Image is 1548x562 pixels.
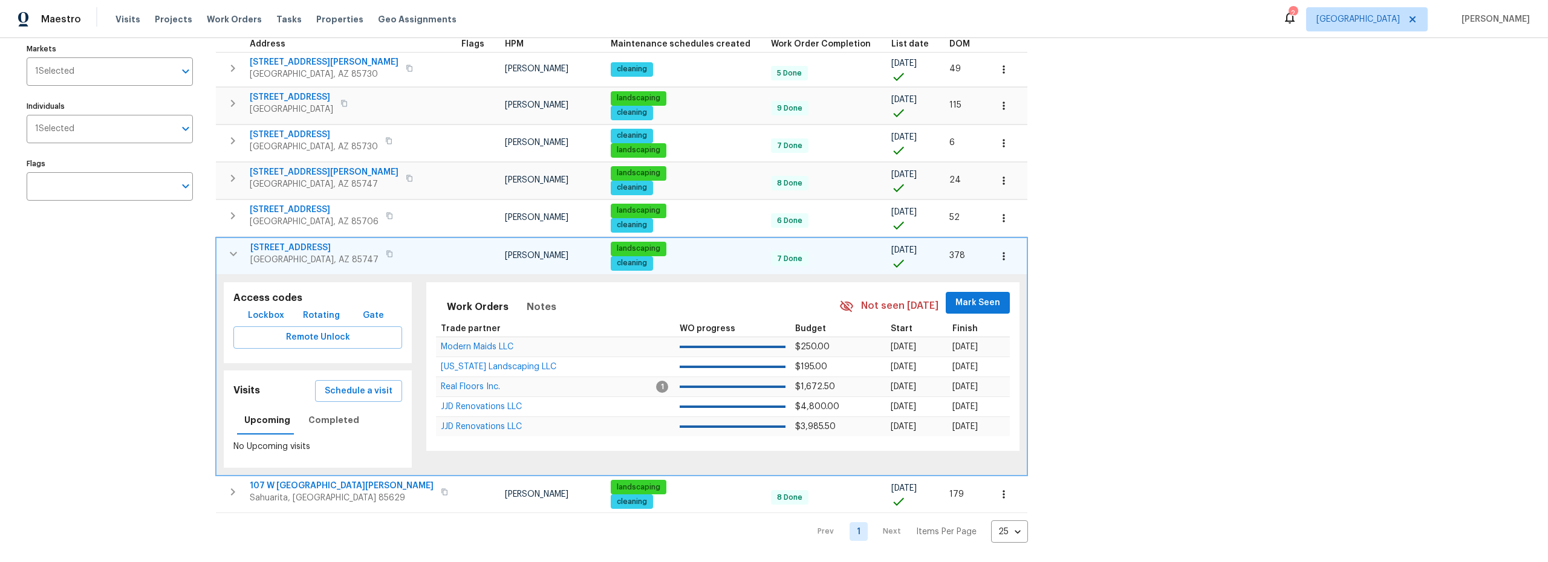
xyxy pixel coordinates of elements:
span: Trade partner [441,325,501,333]
button: Open [177,63,194,80]
span: HPM [505,40,524,48]
span: landscaping [612,93,665,103]
span: Upcoming [244,413,290,428]
span: 7 Done [772,141,807,151]
span: Remote Unlock [243,330,392,345]
span: [DATE] [952,343,978,351]
span: Sahuarita, [GEOGRAPHIC_DATA] 85629 [250,492,434,504]
span: [DATE] [891,363,916,371]
span: Completed [308,413,359,428]
label: Markets [27,45,193,53]
span: landscaping [612,244,665,254]
span: [DATE] [952,383,978,391]
span: [GEOGRAPHIC_DATA], AZ 85730 [250,141,378,153]
span: landscaping [612,482,665,493]
span: landscaping [612,145,665,155]
span: [DATE] [891,208,917,216]
span: [GEOGRAPHIC_DATA], AZ 85747 [250,254,379,266]
span: Rotating [303,308,340,323]
h5: Access codes [233,292,402,305]
span: Work Orders [447,299,509,315]
button: Gate [354,305,393,327]
span: Modern Maids LLC [441,343,513,351]
a: JJD Renovations LLC [441,423,522,430]
span: List date [891,40,929,48]
span: [GEOGRAPHIC_DATA], AZ 85730 [250,68,398,80]
span: [PERSON_NAME] [505,138,568,147]
span: 8 Done [772,493,807,503]
span: cleaning [612,131,652,141]
span: Tasks [276,15,302,24]
span: 179 [949,490,964,499]
p: No Upcoming visits [233,441,402,453]
span: 49 [949,65,961,73]
span: 1 Selected [35,124,74,134]
span: DOM [949,40,970,48]
span: [PERSON_NAME] [505,490,568,499]
span: Address [250,40,285,48]
span: cleaning [612,182,652,193]
span: [DATE] [891,343,916,351]
span: [GEOGRAPHIC_DATA], AZ 85747 [250,178,398,190]
span: $195.00 [795,363,827,371]
span: [PERSON_NAME] [1457,13,1530,25]
span: [DATE] [891,170,917,179]
span: [DATE] [891,422,916,431]
span: [PERSON_NAME] [505,101,568,109]
span: 8 Done [772,178,807,189]
span: 9 Done [772,103,807,114]
span: [PERSON_NAME] [505,251,568,260]
span: Geo Assignments [378,13,457,25]
span: Flags [461,40,484,48]
span: 378 [949,251,965,260]
span: Budget [795,325,826,333]
span: [STREET_ADDRESS] [250,129,378,141]
span: Properties [316,13,363,25]
div: 25 [991,516,1028,547]
span: cleaning [612,258,652,268]
span: [DATE] [952,363,978,371]
button: Mark Seen [946,292,1010,314]
span: $4,800.00 [795,402,839,411]
button: Lockbox [243,305,289,327]
span: 1 [656,381,668,393]
span: [PERSON_NAME] [505,65,568,73]
span: Gate [359,308,388,323]
button: Rotating [298,305,345,327]
span: 24 [949,176,961,184]
span: 6 [949,138,955,147]
a: Real Floors Inc. [441,383,500,390]
button: Schedule a visit [315,380,402,402]
span: [DATE] [891,383,916,391]
span: $1,672.50 [795,383,835,391]
span: landscaping [612,205,665,216]
span: Mark Seen [955,296,1000,311]
span: Work Order Completion [771,40,871,48]
span: Visits [115,13,140,25]
span: [STREET_ADDRESS] [250,242,379,254]
p: Items Per Page [916,526,977,538]
span: JJD Renovations LLC [441,402,522,411]
span: [DATE] [891,402,916,411]
span: 115 [949,101,961,109]
span: [STREET_ADDRESS] [250,91,333,103]
button: Open [177,120,194,137]
span: [DATE] [952,402,978,411]
span: Notes [527,299,556,315]
a: [US_STATE] Landscaping LLC [441,363,556,370]
span: cleaning [612,108,652,118]
button: Remote Unlock [233,326,402,349]
span: Start [891,325,912,333]
span: Finish [952,325,978,333]
span: cleaning [612,220,652,230]
span: [DATE] [891,95,917,104]
label: Flags [27,160,193,167]
nav: Pagination Navigation [806,520,1028,543]
span: WO progress [680,325,735,333]
label: Individuals [27,103,193,110]
span: Schedule a visit [325,384,392,399]
span: cleaning [612,497,652,507]
span: [GEOGRAPHIC_DATA], AZ 85706 [250,216,379,228]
